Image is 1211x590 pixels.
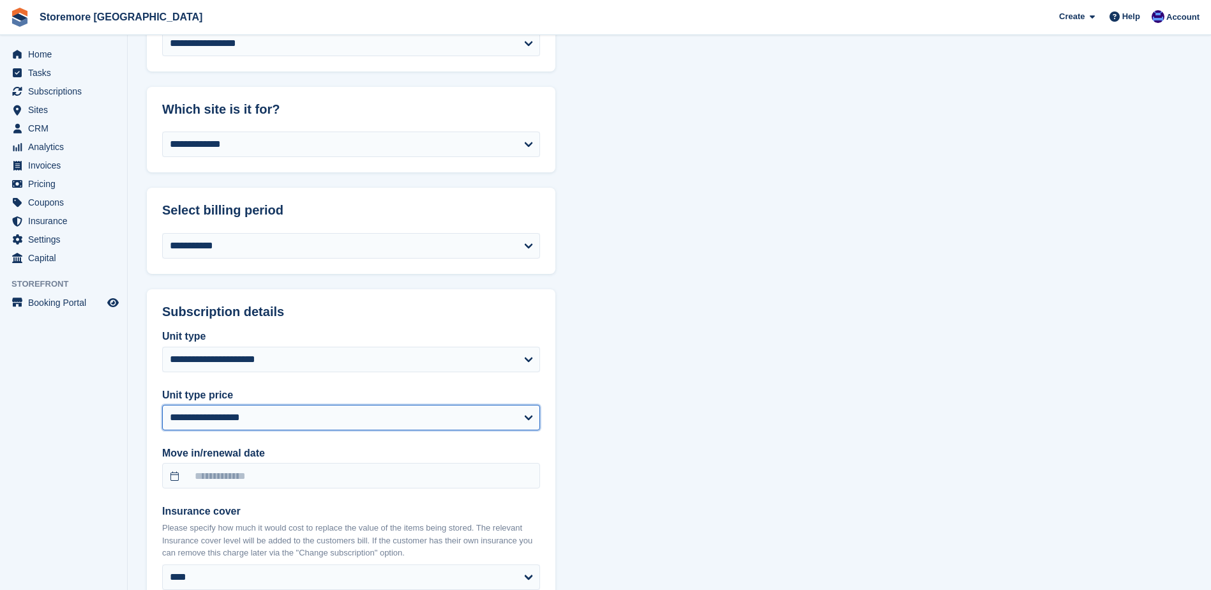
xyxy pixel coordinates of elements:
span: Settings [28,231,105,248]
a: menu [6,156,121,174]
span: Pricing [28,175,105,193]
label: Unit type price [162,388,540,403]
span: Booking Portal [28,294,105,312]
span: Analytics [28,138,105,156]
span: Help [1122,10,1140,23]
a: menu [6,45,121,63]
span: Home [28,45,105,63]
a: menu [6,101,121,119]
span: Capital [28,249,105,267]
span: CRM [28,119,105,137]
a: menu [6,138,121,156]
span: Account [1166,11,1200,24]
img: Angela [1152,10,1164,23]
a: menu [6,231,121,248]
a: menu [6,64,121,82]
a: menu [6,294,121,312]
span: Tasks [28,64,105,82]
a: Storemore [GEOGRAPHIC_DATA] [34,6,207,27]
span: Invoices [28,156,105,174]
img: stora-icon-8386f47178a22dfd0bd8f6a31ec36ba5ce8667c1dd55bd0f319d3a0aa187defe.svg [10,8,29,27]
span: Coupons [28,193,105,211]
a: menu [6,249,121,267]
label: Unit type [162,329,540,344]
h2: Subscription details [162,305,540,319]
span: Create [1059,10,1085,23]
span: Insurance [28,212,105,230]
span: Sites [28,101,105,119]
label: Insurance cover [162,504,540,519]
span: Storefront [11,278,127,291]
a: menu [6,175,121,193]
p: Please specify how much it would cost to replace the value of the items being stored. The relevan... [162,522,540,559]
a: menu [6,193,121,211]
a: menu [6,119,121,137]
a: menu [6,212,121,230]
a: menu [6,82,121,100]
label: Move in/renewal date [162,446,540,461]
h2: Which site is it for? [162,102,540,117]
h2: Select billing period [162,203,540,218]
a: Preview store [105,295,121,310]
span: Subscriptions [28,82,105,100]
